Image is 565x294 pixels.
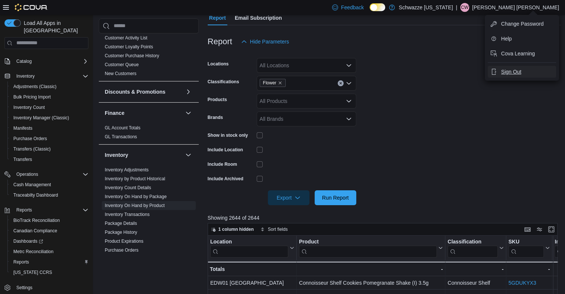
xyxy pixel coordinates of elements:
[10,247,88,256] span: Metrc Reconciliation
[7,154,91,165] button: Transfers
[105,203,165,209] span: Inventory On Hand by Product
[10,134,88,143] span: Purchase Orders
[208,176,243,182] label: Include Archived
[10,258,32,266] a: Reports
[278,81,282,85] button: Remove Flower from selection in this group
[13,249,53,255] span: Metrc Reconciliation
[7,257,91,267] button: Reports
[105,212,150,217] a: Inventory Transactions
[338,80,344,86] button: Clear input
[105,151,128,159] h3: Inventory
[10,145,88,154] span: Transfers (Classic)
[13,206,88,214] span: Reports
[322,194,349,201] span: Run Report
[105,238,143,244] span: Product Expirations
[105,109,124,117] h3: Finance
[184,109,193,117] button: Finance
[508,280,536,286] a: 5GDUKYX3
[299,238,437,257] div: Product
[501,50,535,57] span: Cova Learning
[16,73,35,79] span: Inventory
[105,53,159,58] a: Customer Purchase History
[105,88,182,96] button: Discounts & Promotions
[315,190,356,205] button: Run Report
[105,53,159,59] span: Customer Purchase History
[105,185,151,190] a: Inventory Count Details
[13,170,88,179] span: Operations
[456,3,457,12] p: |
[105,176,165,182] span: Inventory by Product Historical
[208,79,239,85] label: Classifications
[10,145,53,154] a: Transfers (Classic)
[184,151,193,159] button: Inventory
[1,169,91,180] button: Operations
[210,278,294,287] div: EDW01 [GEOGRAPHIC_DATA]
[10,103,88,112] span: Inventory Count
[105,35,147,41] a: Customer Activity List
[13,283,88,292] span: Settings
[105,134,137,139] a: GL Transactions
[105,62,139,67] a: Customer Queue
[105,62,139,68] span: Customer Queue
[1,56,91,67] button: Catalog
[299,278,443,287] div: Connoisseur Shelf Cookies Pomegranate Shake (I) 3.5g
[10,226,88,235] span: Canadian Compliance
[7,246,91,257] button: Metrc Reconciliation
[99,165,199,275] div: Inventory
[10,113,88,122] span: Inventory Manager (Classic)
[260,79,286,87] span: Flower
[13,115,69,121] span: Inventory Manager (Classic)
[105,35,147,41] span: Customer Activity List
[10,247,56,256] a: Metrc Reconciliation
[10,124,88,133] span: Manifests
[10,226,60,235] a: Canadian Compliance
[105,71,136,76] a: New Customers
[13,228,57,234] span: Canadian Compliance
[346,62,352,68] button: Open list of options
[16,207,32,213] span: Reports
[7,190,91,200] button: Traceabilty Dashboard
[448,265,504,274] div: -
[208,37,232,46] h3: Report
[105,194,167,200] span: Inventory On Hand by Package
[448,238,498,257] div: Classification
[263,79,276,87] span: Flower
[16,171,38,177] span: Operations
[501,35,512,42] span: Help
[13,57,88,66] span: Catalog
[488,48,556,59] button: Cova Learning
[13,283,35,292] a: Settings
[7,123,91,133] button: Manifests
[523,225,532,234] button: Keyboard shortcuts
[105,125,140,131] span: GL Account Totals
[547,225,556,234] button: Enter fullscreen
[448,278,504,287] div: Connoisseur Shelf
[105,134,137,140] span: GL Transactions
[7,92,91,102] button: Bulk Pricing Import
[105,230,137,235] a: Package History
[535,225,544,234] button: Display options
[218,226,254,232] span: 1 column hidden
[105,167,149,173] span: Inventory Adjustments
[105,167,149,172] a: Inventory Adjustments
[208,161,237,167] label: Include Room
[208,147,243,153] label: Include Location
[105,109,182,117] button: Finance
[7,113,91,123] button: Inventory Manager (Classic)
[257,225,290,234] button: Sort fields
[508,238,550,257] button: SKU
[461,3,468,12] span: CW
[488,33,556,45] button: Help
[10,93,54,101] a: Bulk Pricing Import
[105,247,139,253] span: Purchase Orders
[13,72,38,81] button: Inventory
[105,220,137,226] span: Package Details
[7,102,91,113] button: Inventory Count
[7,236,91,246] a: Dashboards
[105,44,153,49] a: Customer Loyalty Points
[105,125,140,130] a: GL Account Totals
[238,34,292,49] button: Hide Parameters
[105,203,165,208] a: Inventory On Hand by Product
[10,216,63,225] a: BioTrack Reconciliation
[13,192,58,198] span: Traceabilty Dashboard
